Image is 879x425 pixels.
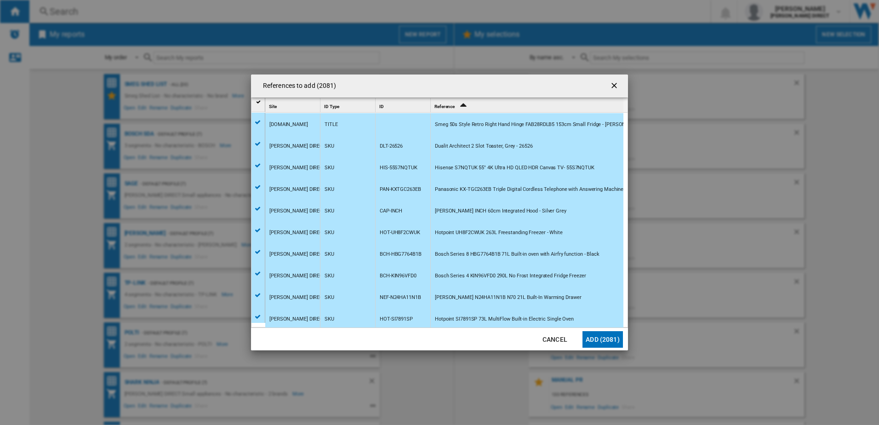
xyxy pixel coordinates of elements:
[380,265,417,287] div: BCH-KIN96VFD0
[380,201,402,222] div: CAP-INCH
[380,309,413,330] div: HOT-SI7891SP
[269,201,326,222] div: [PERSON_NAME] DIRECT
[325,287,334,308] div: SKU
[582,331,623,348] button: Add (2081)
[325,201,334,222] div: SKU
[535,331,575,348] button: Cancel
[380,287,421,308] div: NEF-N24HA11N1B
[269,309,326,330] div: [PERSON_NAME] DIRECT
[377,98,430,112] div: Sort None
[322,98,375,112] div: Sort None
[433,98,623,112] div: Reference Sort Ascending
[325,114,338,135] div: TITLE
[267,98,320,112] div: Site Sort None
[380,222,420,243] div: HOT-UH8F2CWUK
[435,244,599,265] div: Bosch Series 8 HBG7764B1B 71L Built-in oven with Airfry function - Black
[269,222,326,243] div: [PERSON_NAME] DIRECT
[325,179,334,200] div: SKU
[610,81,621,92] ng-md-icon: getI18NText('BUTTONS.CLOSE_DIALOG')
[435,179,623,200] div: Panasonic KX-TGC263EB Triple Digital Cordless Telephone with Answering Machine
[606,77,624,95] button: getI18NText('BUTTONS.CLOSE_DIALOG')
[380,136,403,157] div: DLT-26526
[269,157,326,178] div: [PERSON_NAME] DIRECT
[435,222,563,243] div: Hotpoint UH8F2CWUK 263L Freestanding Freezer - White
[269,265,326,287] div: [PERSON_NAME] DIRECT
[435,309,574,330] div: Hotpoint SI7891SP 73L MultiFlow Built-in Electric Single Oven
[325,244,334,265] div: SKU
[269,104,277,109] span: Site
[380,179,421,200] div: PAN-KXTGC263EB
[325,157,334,178] div: SKU
[380,157,417,178] div: HIS-55S7NQTUK
[435,136,533,157] div: Dualit Architect 2 Slot Toaster, Grey - 26526
[325,265,334,287] div: SKU
[435,287,581,308] div: [PERSON_NAME] N24HA11N1B N70 21L Built-In Warming Drawer
[269,287,326,308] div: [PERSON_NAME] DIRECT
[269,179,326,200] div: [PERSON_NAME] DIRECT
[325,309,334,330] div: SKU
[325,136,334,157] div: SKU
[456,104,470,109] span: Sort Ascending
[379,104,384,109] span: ID
[324,104,339,109] span: ID Type
[435,265,586,287] div: Bosch Series 4 KIN96VFD0 290L No Frost Integrated Fridge Freezer
[322,98,375,112] div: ID Type Sort None
[434,104,455,109] span: Reference
[269,136,326,157] div: [PERSON_NAME] DIRECT
[377,98,430,112] div: ID Sort None
[267,98,320,112] div: Sort None
[325,222,334,243] div: SKU
[433,98,623,112] div: Sort Ascending
[435,114,665,135] div: Smeg 50s Style Retro Right Hand Hinge FAB28RDLB5 153cm Small Fridge - [PERSON_NAME] - D Rated
[258,81,336,91] h4: References to add (2081)
[269,114,308,135] div: [DOMAIN_NAME]
[435,201,566,222] div: [PERSON_NAME] INCH 60cm Integrated Hood - Silver Grey
[380,244,422,265] div: BCH-HBG7764B1B
[269,244,326,265] div: [PERSON_NAME] DIRECT
[435,157,594,178] div: Hisense S7NQTUK 55" 4K Ultra HD QLED HDR Canvas TV- 55S7NQTUK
